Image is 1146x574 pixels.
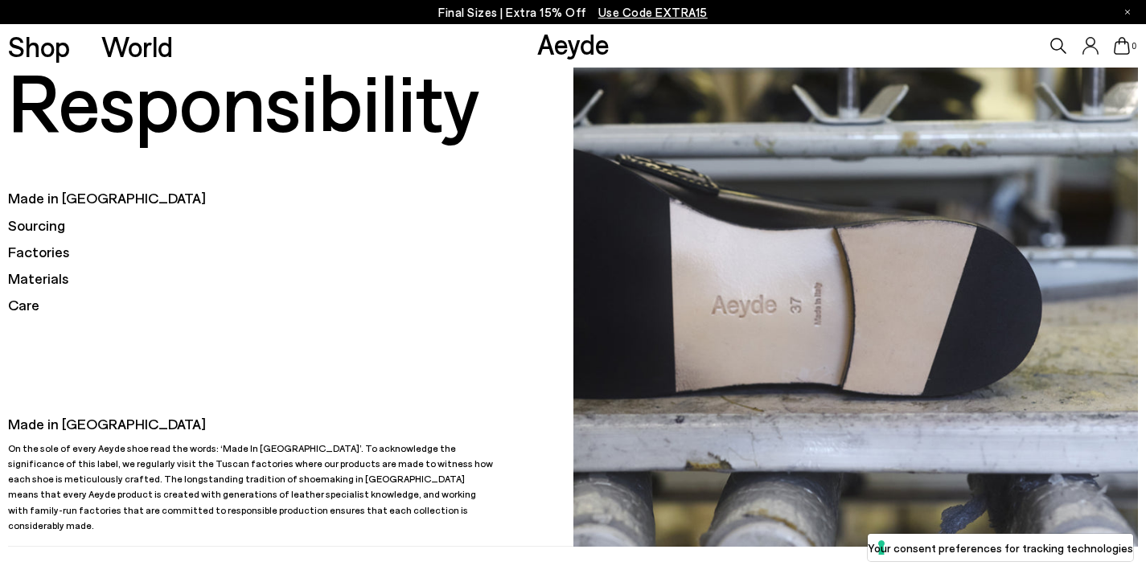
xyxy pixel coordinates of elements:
h5: Factories [8,242,573,262]
h5: Materials [8,269,573,289]
h5: Sourcing [8,215,573,236]
h5: Care [8,295,573,315]
span: Navigate to /collections/ss25-final-sizes [598,5,708,19]
img: Responsibility_72274e97-dd0b-4367-a959-6ec6569f2844_900x.jpg [573,40,1139,547]
p: On the sole of every Aeyde shoe read the words: ‘Made In [GEOGRAPHIC_DATA]’. To acknowledge the s... [8,441,496,533]
span: 0 [1130,42,1138,51]
h1: Responsibility [8,43,573,156]
a: World [101,32,173,60]
h5: Made in [GEOGRAPHIC_DATA] [8,414,496,434]
h5: Made in [GEOGRAPHIC_DATA] [8,188,573,208]
a: Aeyde [537,27,610,60]
button: Your consent preferences for tracking technologies [868,534,1133,561]
a: 0 [1114,37,1130,55]
label: Your consent preferences for tracking technologies [868,539,1133,556]
p: Final Sizes | Extra 15% Off [438,2,708,23]
a: Shop [8,32,70,60]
